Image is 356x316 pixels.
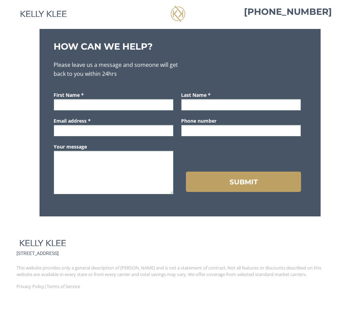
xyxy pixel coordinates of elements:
[244,6,332,17] span: [PHONE_NUMBER]
[181,92,211,98] span: Last Name *
[16,294,47,306] img: SSL
[16,284,44,289] a: Privacy Policy
[16,265,321,277] span: This website provides only a general description of [PERSON_NAME] and is not a statement of contr...
[54,41,153,52] strong: HOW CAN WE HELP?
[16,251,59,256] span: [STREET_ADDRESS]
[16,294,59,307] table: CLICK TO VERIFY: This site uses a GlobalSign SSL Certificate to secure your personal information.
[44,283,47,289] span: |
[230,178,258,186] strong: SUBMIT
[186,172,301,192] button: SUBMIT
[54,61,178,78] span: Please leave us a message and someone will get back to you within 24hrs
[54,92,84,98] span: First Name *
[54,118,91,124] span: Email address *
[16,302,47,307] a: GlobalSign Site Seal
[181,118,216,124] span: Phone number
[54,143,87,150] span: Your message
[47,284,80,289] a: Terms of Service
